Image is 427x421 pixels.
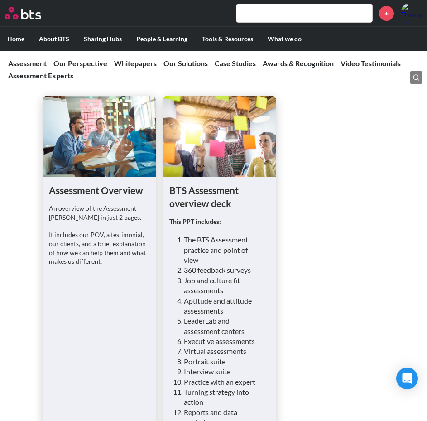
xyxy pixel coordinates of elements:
li: Interview suite [184,367,263,377]
li: The BTS Assessment practice and point of view [184,235,263,265]
label: Tools & Resources [195,27,260,51]
h1: Assessment Overview [49,184,149,197]
li: Executive assessments [184,336,263,346]
a: Assessment [8,59,47,68]
li: LeaderLab and assessment centers [184,316,263,336]
a: Assessment Experts [8,71,73,80]
img: BTS Logo [5,7,41,19]
p: It includes our POV, a testimonial, our clients, and a brief explanation of how we can help them ... [49,230,149,266]
li: Turning strategy into action [184,387,263,407]
li: 360 feedback surveys [184,265,263,275]
a: Our Perspective [53,59,107,68]
a: Case Studies [215,59,256,68]
label: About BTS [32,27,77,51]
a: + [379,6,394,21]
a: Whitepapers [114,59,157,68]
strong: This PPT includes: [169,218,221,225]
a: Awards & Recognition [263,59,334,68]
li: Virtual assessments [184,346,263,356]
li: Aptitude and attitude assessments [184,296,263,316]
h1: BTS Assessment overview deck [169,184,270,210]
img: Thananthorn Khanijomdi [401,2,422,24]
label: What we do [260,27,309,51]
li: Portrait suite [184,357,263,367]
label: People & Learning [129,27,195,51]
a: Go home [5,7,58,19]
a: Profile [401,2,422,24]
label: Sharing Hubs [77,27,129,51]
p: An overview of the Assessment [PERSON_NAME] in just 2 pages. [49,204,149,222]
li: Job and culture fit assessments [184,276,263,296]
a: Video Testimonials [341,59,401,68]
div: Open Intercom Messenger [396,368,418,389]
li: Practice with an expert [184,377,263,387]
a: Our Solutions [163,59,208,68]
